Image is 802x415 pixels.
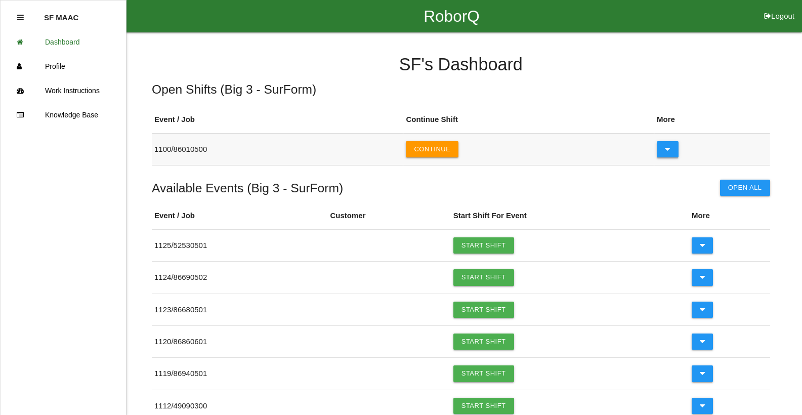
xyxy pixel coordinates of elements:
[152,202,327,229] th: Event / Job
[152,326,327,358] td: 1120 / 86860601
[152,133,403,165] td: 1100 / 86010500
[152,106,403,133] th: Event / Job
[152,82,770,96] h5: Open Shifts ( Big 3 - SurForm )
[152,181,343,195] h5: Available Events ( Big 3 - SurForm )
[1,30,126,54] a: Dashboard
[453,237,514,254] a: Start Shift
[327,202,450,229] th: Customer
[720,180,770,196] button: Open All
[152,229,327,261] td: 1125 / 52530501
[451,202,689,229] th: Start Shift For Event
[152,294,327,325] td: 1123 / 86680501
[152,358,327,390] td: 1119 / 86940501
[453,334,514,350] a: Start Shift
[152,262,327,294] td: 1124 / 86690502
[1,103,126,127] a: Knowledge Base
[453,269,514,285] a: Start Shift
[403,106,654,133] th: Continue Shift
[44,6,78,22] p: SF MAAC
[406,141,458,157] button: Continue
[453,302,514,318] a: Start Shift
[689,202,770,229] th: More
[17,6,24,30] div: Close
[654,106,770,133] th: More
[1,54,126,78] a: Profile
[453,398,514,414] a: Start Shift
[453,365,514,382] a: Start Shift
[1,78,126,103] a: Work Instructions
[152,55,770,74] h4: SF 's Dashboard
